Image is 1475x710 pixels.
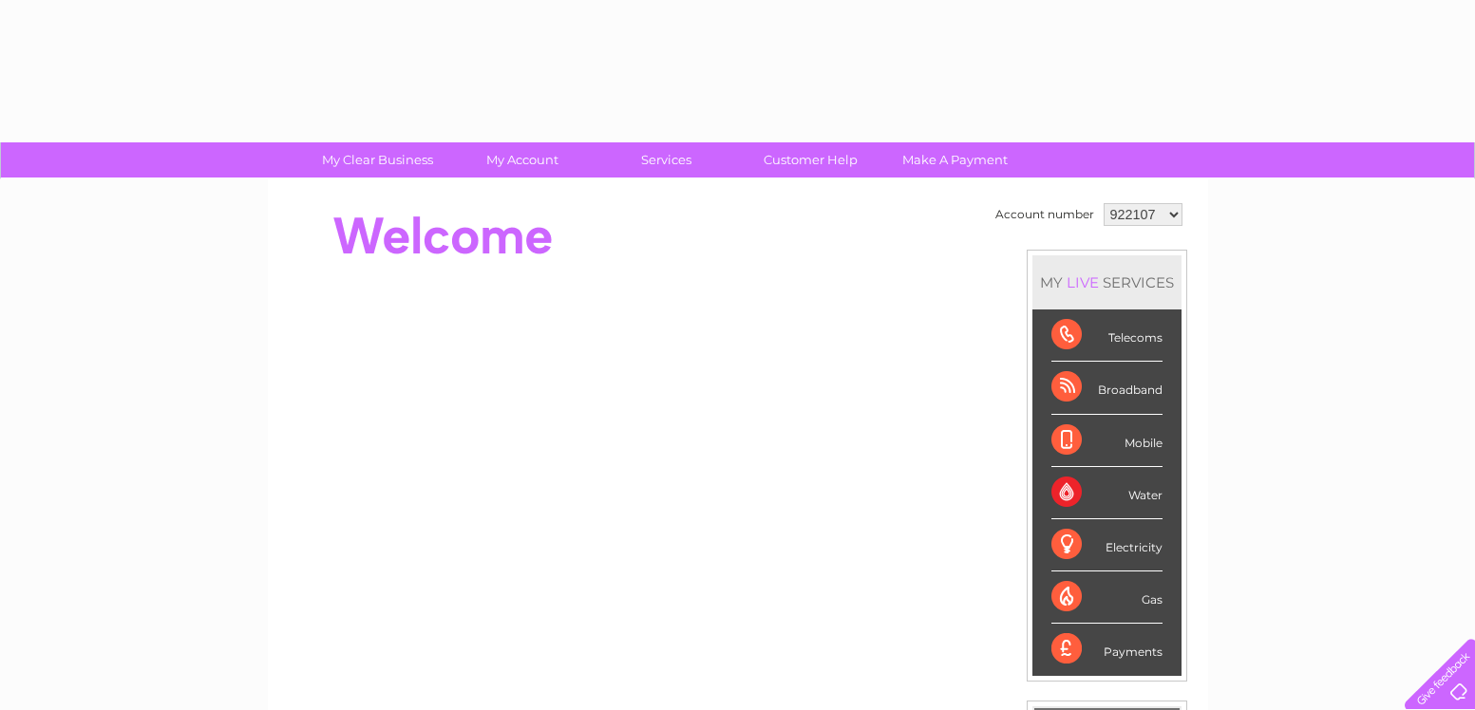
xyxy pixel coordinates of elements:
[1032,255,1182,309] div: MY SERVICES
[299,142,456,177] a: My Clear Business
[1051,362,1163,414] div: Broadband
[877,142,1033,177] a: Make A Payment
[1063,273,1103,291] div: LIVE
[1051,519,1163,571] div: Electricity
[1051,415,1163,467] div: Mobile
[1051,309,1163,362] div: Telecoms
[1051,624,1163,675] div: Payments
[588,142,745,177] a: Services
[1051,571,1163,624] div: Gas
[732,142,889,177] a: Customer Help
[991,198,1099,231] td: Account number
[1051,467,1163,519] div: Water
[444,142,600,177] a: My Account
